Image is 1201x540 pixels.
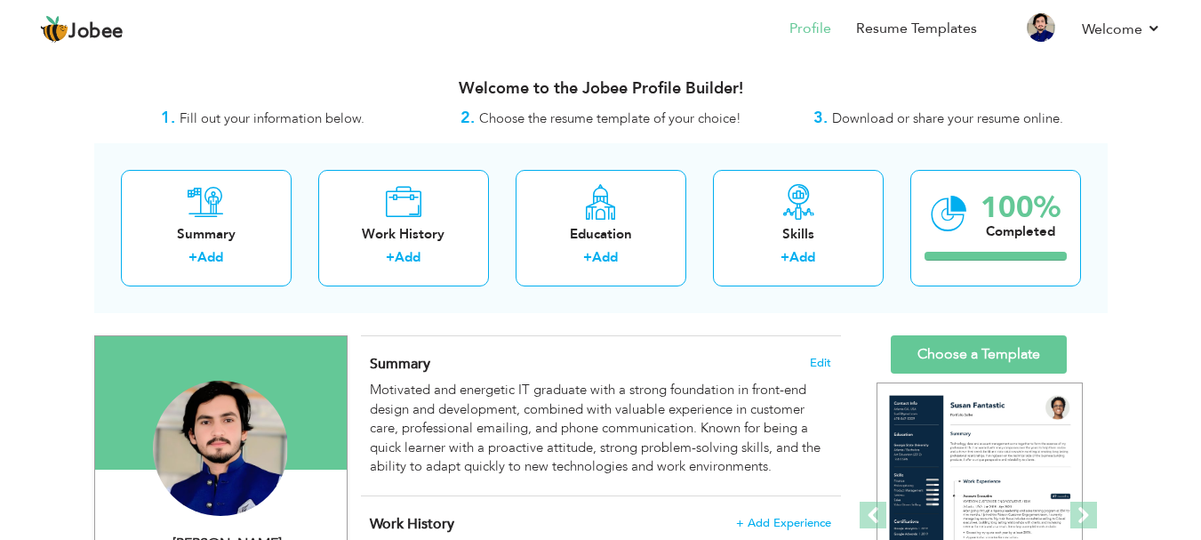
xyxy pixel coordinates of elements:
[727,225,869,244] div: Skills
[68,22,124,42] span: Jobee
[981,222,1061,241] div: Completed
[153,381,288,516] img: Muhammad Ashfaq
[188,248,197,267] label: +
[1082,19,1161,40] a: Welcome
[180,109,364,127] span: Fill out your information below.
[789,19,831,39] a: Profile
[197,248,223,266] a: Add
[395,248,420,266] a: Add
[370,354,430,374] span: Summary
[40,15,68,44] img: jobee.io
[370,381,830,476] div: Motivated and energetic IT graduate with a strong foundation in front-end design and development,...
[810,357,831,369] span: Edit
[161,107,175,129] strong: 1.
[789,248,815,266] a: Add
[479,109,741,127] span: Choose the resume template of your choice!
[40,15,124,44] a: Jobee
[813,107,828,129] strong: 3.
[781,248,789,267] label: +
[736,517,831,529] span: + Add Experience
[891,335,1067,374] a: Choose a Template
[981,193,1061,222] div: 100%
[370,514,454,534] span: Work History
[530,225,672,244] div: Education
[856,19,977,39] a: Resume Templates
[592,248,618,266] a: Add
[460,107,475,129] strong: 2.
[386,248,395,267] label: +
[832,109,1063,127] span: Download or share your resume online.
[583,248,592,267] label: +
[94,80,1108,98] h3: Welcome to the Jobee Profile Builder!
[370,515,830,533] h4: This helps to show the companies you have worked for.
[370,355,830,373] h4: Adding a summary is a quick and easy way to highlight your experience and interests.
[135,225,277,244] div: Summary
[332,225,475,244] div: Work History
[1027,13,1055,42] img: Profile Img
